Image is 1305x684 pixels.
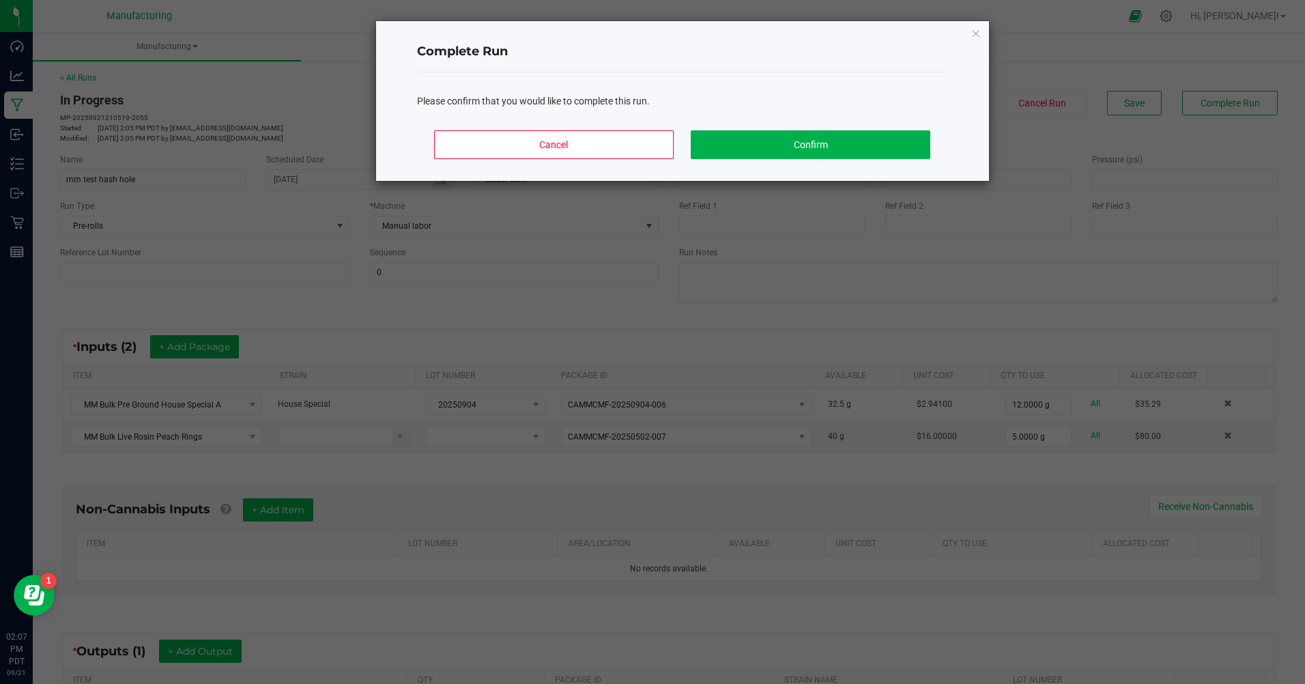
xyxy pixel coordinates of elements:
iframe: Resource center [14,575,55,616]
button: Cancel [434,130,673,159]
h4: Complete Run [417,43,948,61]
iframe: Resource center unread badge [40,573,57,589]
div: Please confirm that you would like to complete this run. [417,94,948,109]
button: Close [971,25,981,41]
button: Confirm [691,130,930,159]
